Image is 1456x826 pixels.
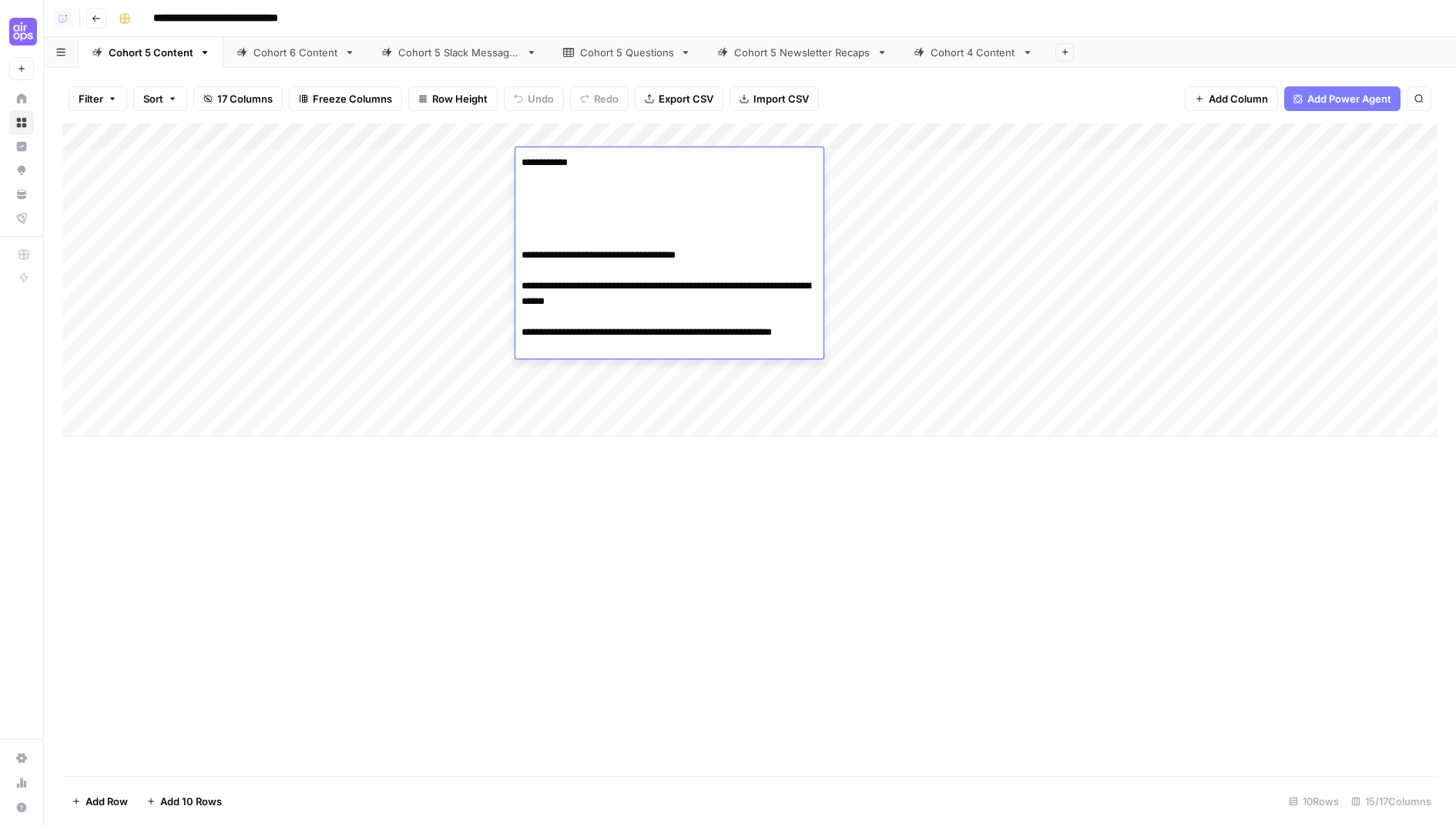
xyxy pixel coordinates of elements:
a: Cohort 5 Questions [550,37,704,68]
button: Workspace: AirCraft - AM [9,12,34,51]
button: Import CSV [730,86,819,111]
span: Row Height [432,91,488,106]
button: Add Column [1185,86,1278,111]
span: Sort [143,91,163,106]
a: Cohort 5 Newsletter Recaps [704,37,901,68]
a: Cohort 4 Content [901,37,1046,68]
div: Cohort 4 Content [931,45,1016,60]
span: Add Row [86,794,128,809]
span: Import CSV [753,91,809,106]
span: Add Power Agent [1307,91,1391,106]
button: Sort [133,86,187,111]
button: Filter [69,86,127,111]
button: Add Power Agent [1284,86,1401,111]
div: Cohort 5 Newsletter Recaps [734,45,871,60]
button: Help + Support [9,795,34,820]
span: Filter [79,91,103,106]
img: AirCraft - AM Logo [9,18,37,46]
span: Freeze Columns [313,91,392,106]
span: Export CSV [659,91,713,106]
button: Undo [504,86,564,111]
span: 17 Columns [217,91,273,106]
a: Cohort 6 Content [223,37,368,68]
a: Opportunities [9,158,34,183]
button: Redo [570,86,629,111]
button: Row Height [408,86,498,111]
button: Export CSV [635,86,723,111]
a: Your Data [9,182,34,207]
button: Add 10 Rows [137,789,231,814]
div: 15/17 Columns [1345,789,1438,814]
a: Cohort 5 Slack Messages [368,37,550,68]
span: Undo [528,91,554,106]
span: Add Column [1209,91,1268,106]
button: 17 Columns [193,86,283,111]
div: 10 Rows [1283,789,1345,814]
a: Cohort 5 Content [79,37,223,68]
a: Insights [9,134,34,159]
a: Settings [9,746,34,770]
div: Cohort 6 Content [253,45,338,60]
a: Home [9,86,34,111]
a: Flightpath [9,206,34,231]
span: Redo [594,91,619,106]
div: Cohort 5 Slack Messages [398,45,520,60]
button: Freeze Columns [289,86,402,111]
div: Cohort 5 Content [109,45,193,60]
a: Browse [9,110,34,135]
div: Cohort 5 Questions [580,45,674,60]
span: Add 10 Rows [160,794,222,809]
button: Add Row [62,789,137,814]
a: Usage [9,770,34,795]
